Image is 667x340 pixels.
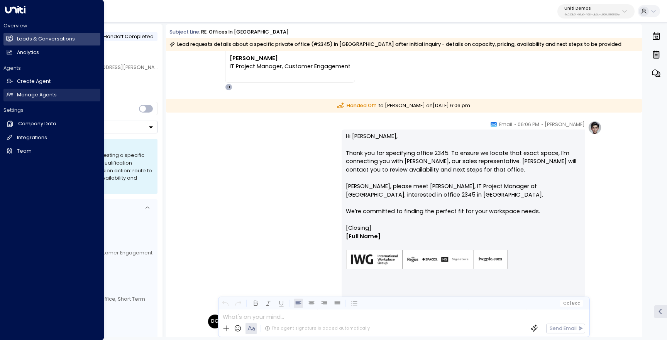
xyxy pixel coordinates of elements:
[563,301,580,306] span: Cc Bcc
[3,65,100,72] h2: Agents
[570,301,571,306] span: |
[3,75,100,88] a: Create Agent
[41,64,204,71] span: [PERSON_NAME][EMAIL_ADDRESS][PERSON_NAME][DOMAIN_NAME]
[3,131,100,144] a: Integrations
[17,35,75,43] h2: Leads & Conversations
[541,121,543,128] span: •
[201,29,289,36] div: RE: Offices in [GEOGRAPHIC_DATA]
[564,13,620,16] p: 4c025b01-9fa0-46ff-ab3a-a620b886896e
[18,120,56,128] h2: Company Data
[166,99,642,113] div: to [PERSON_NAME] on [DATE] 6:06 pm
[588,121,602,135] img: profile-logo.png
[208,315,222,328] div: DG
[346,250,508,269] img: AIorK4zU2Kz5WUNqa9ifSKC9jFH1hjwenjvh85X70KBOPduETvkeZu4OqG8oPuqbwvp3xfXcMQJCRtwYb-SG
[17,49,39,56] h2: Analytics
[545,121,585,128] span: [PERSON_NAME]
[220,299,230,308] button: Undo
[346,132,581,224] p: Hi [PERSON_NAME], Thank you for specifying office 2345. To ensure we locate that exact space, I’m...
[3,22,100,29] h2: Overview
[230,54,278,63] span: [PERSON_NAME]
[518,121,539,128] span: 06:06 PM
[17,91,57,99] h2: Manage Agents
[169,29,200,35] span: Subject Line:
[499,121,512,128] span: Email
[3,117,100,130] a: Company Data
[346,224,371,232] span: [Closing]
[337,102,376,109] span: Handed Off
[169,40,621,48] div: Lead requests details about a specific private office (#2345) in [GEOGRAPHIC_DATA] after initial ...
[17,78,51,85] h2: Create Agent
[17,148,32,155] h2: Team
[103,33,154,40] span: Handoff Completed
[346,224,581,279] div: Signature
[3,46,100,59] a: Analytics
[234,299,243,308] button: Redo
[560,300,583,306] button: Cc|Bcc
[3,145,100,158] a: Team
[265,325,370,332] div: The agent signature is added automatically
[230,62,350,71] span: IT Project Manager, Customer Engagement
[564,6,620,11] p: Uniti Demos
[17,134,47,141] h2: Integrations
[3,89,100,101] a: Manage Agents
[346,232,381,241] span: [Full Name]
[225,84,232,91] div: H
[3,33,100,45] a: Leads & Conversations
[557,4,635,19] button: Uniti Demos4c025b01-9fa0-46ff-ab3a-a620b886896e
[514,121,516,128] span: •
[3,107,100,114] h2: Settings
